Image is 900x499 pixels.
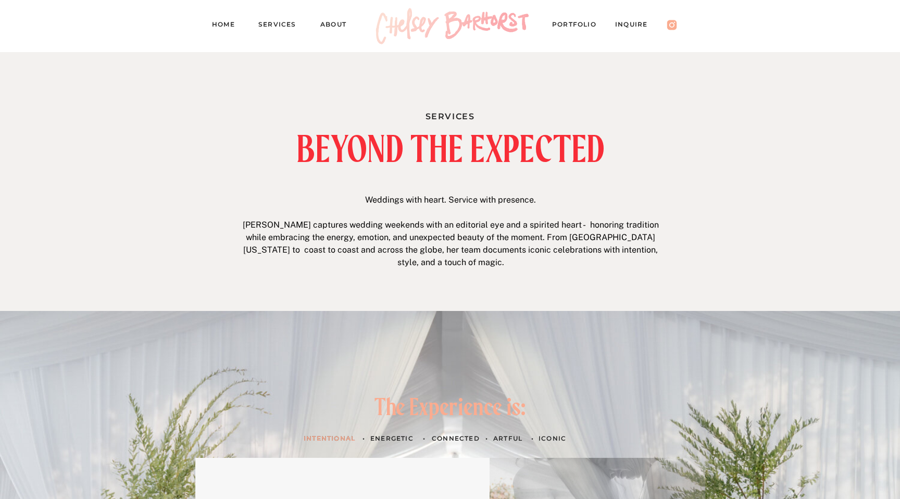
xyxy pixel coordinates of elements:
[370,433,418,444] a: Energetic
[304,433,355,444] h3: INTENTIONAL
[493,433,523,444] a: artful
[539,433,569,444] a: ICONIC
[483,433,490,444] h3: •
[529,433,536,444] h3: •
[227,131,673,167] h2: BEYOND THE EXPECTED
[258,19,305,33] a: Services
[432,433,481,444] a: Connected
[421,433,428,444] h3: •
[212,19,243,33] a: Home
[552,19,606,33] a: PORTFOLIO
[320,19,356,33] a: About
[360,433,367,444] h3: •
[237,194,664,271] p: Weddings with heart. Service with presence. [PERSON_NAME] captures wedding weekends with an edito...
[339,109,561,120] h1: Services
[615,19,658,33] a: Inquire
[359,395,542,424] div: The Experience is:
